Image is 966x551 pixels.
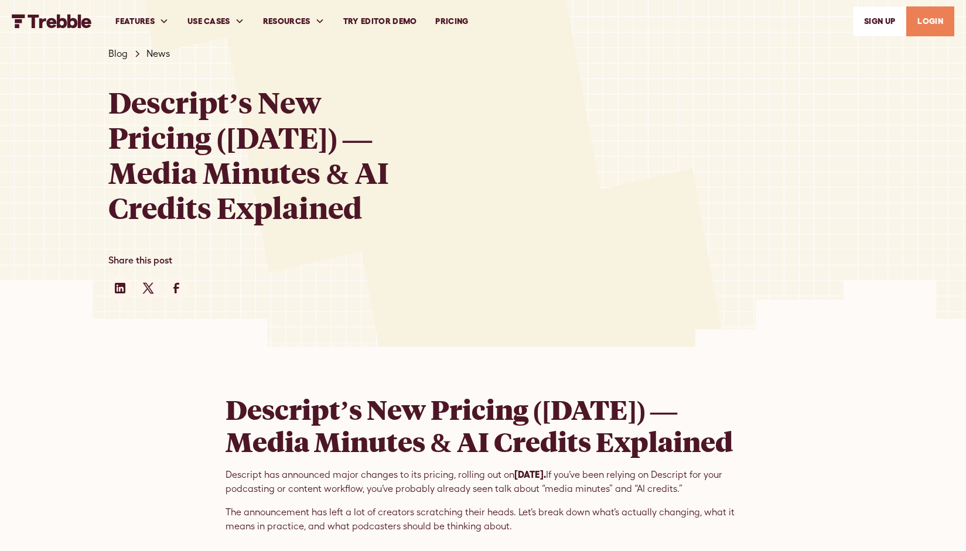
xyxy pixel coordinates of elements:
[12,14,92,28] img: Trebble FM Logo
[254,1,334,42] div: RESOURCES
[226,505,741,533] p: The announcement has left a lot of creators scratching their heads. Let’s break down what’s actua...
[853,6,906,36] a: SIGn UP
[263,15,310,28] div: RESOURCES
[226,393,741,458] h1: Descript’s New Pricing ([DATE]) — Media Minutes & AI Credits Explained
[12,14,92,28] a: home
[178,1,254,42] div: USE CASES
[226,467,741,496] p: Descript has announced major changes to its pricing, rolling out on If you’ve been relying on Des...
[426,1,477,42] a: PRICING
[108,253,172,267] div: Share this post
[906,6,954,36] a: LOGIN
[514,469,546,480] strong: [DATE].
[146,47,170,61] a: News
[187,15,230,28] div: USE CASES
[115,15,155,28] div: FEATURES
[106,1,178,42] div: FEATURES
[108,84,409,225] h1: Descript’s New Pricing ([DATE]) — Media Minutes & AI Credits Explained
[334,1,426,42] a: Try Editor Demo
[108,47,128,61] a: Blog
